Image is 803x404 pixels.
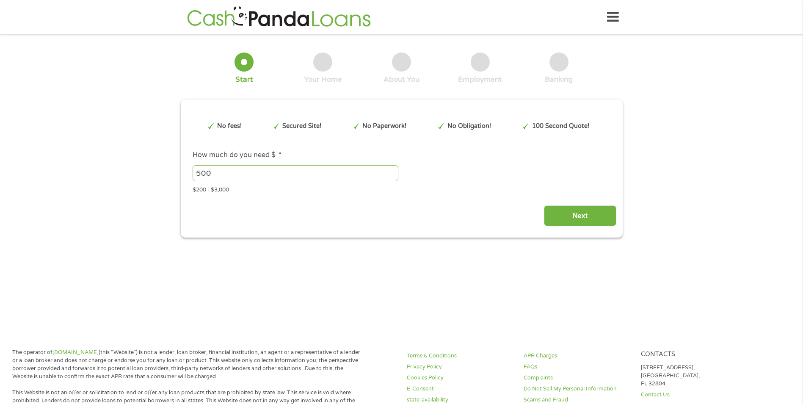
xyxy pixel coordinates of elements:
div: $200 - $3,000 [193,183,610,194]
p: No fees! [217,122,242,131]
p: No Paperwork! [362,122,406,131]
a: Terms & Conditions [407,352,513,360]
a: Complaints [524,374,630,382]
a: [DOMAIN_NAME] [52,349,99,356]
p: Secured Site! [282,122,321,131]
a: Do Not Sell My Personal Information [524,385,630,393]
a: Contact Us [641,391,748,399]
a: E-Consent [407,385,513,393]
a: FAQs [524,363,630,371]
div: Start [235,75,253,84]
a: Cookies Policy [407,374,513,382]
a: Privacy Policy [407,363,513,371]
h4: Contacts [641,351,748,359]
img: GetLoanNow Logo [185,5,373,29]
div: Your Home [304,75,342,84]
div: Employment [458,75,502,84]
div: About You [384,75,419,84]
input: Next [544,205,616,226]
label: How much do you need $ [193,151,281,160]
p: 100 Second Quote! [532,122,589,131]
p: The operator of (this “Website”) is not a lender, loan broker, financial institution, an agent or... [12,349,364,381]
p: [STREET_ADDRESS], [GEOGRAPHIC_DATA], FL 32804. [641,364,748,388]
p: No Obligation! [447,122,491,131]
div: Banking [545,75,573,84]
a: APR Charges [524,352,630,360]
